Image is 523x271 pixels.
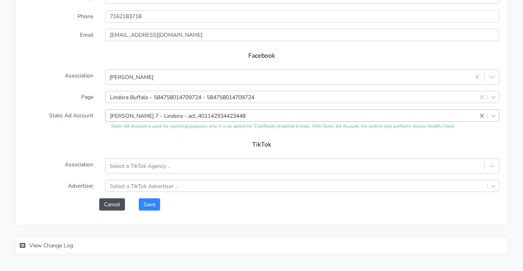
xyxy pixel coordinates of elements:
div: Select a TikTok Advertiser .. [110,182,177,190]
label: Page [18,91,99,103]
label: Association [18,158,99,173]
button: Save [139,198,160,211]
div: Select a TikTok Agency .. [110,162,170,170]
label: Association [18,70,99,85]
h5: Facebook [32,52,491,60]
input: Enter Email ... [105,29,499,41]
input: Enter phone ... [105,10,499,23]
div: Static Ad Account is used for reporting purposes only. It is an option for ClubReady disabled bra... [105,123,499,130]
button: Cancel [99,198,125,211]
div: Lindora Buffalo - 584758014709724 - 584758014709724 [110,93,254,101]
label: Phone [18,10,99,23]
label: Email [18,29,99,41]
div: [PERSON_NAME] [110,73,153,81]
div: [PERSON_NAME] 7 - Lindora - act_401142934423448 [110,111,245,120]
h5: TikTok [32,141,491,149]
label: Advertiser [18,180,99,192]
label: Static Ad Account [18,109,99,130]
span: View Change Log [29,242,73,249]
